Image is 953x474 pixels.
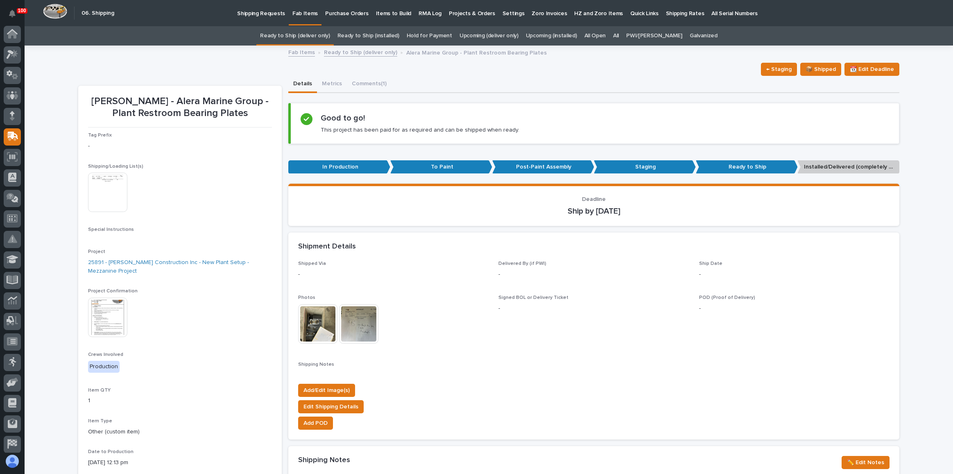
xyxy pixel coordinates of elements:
[88,352,123,357] span: Crews Involved
[390,160,492,174] p: To Paint
[844,63,899,76] button: 📆 Edit Deadline
[498,270,689,279] p: -
[406,48,547,57] p: Alera Marine Group - Plant Restroom Bearing Plates
[288,160,390,174] p: In Production
[324,47,397,57] a: Ready to Ship (deliver only)
[81,10,114,17] h2: 06. Shipping
[298,362,334,367] span: Shipping Notes
[696,160,798,174] p: Ready to Ship
[43,4,67,19] img: Workspace Logo
[842,456,890,469] button: ✏️ Edit Notes
[88,142,272,150] p: -
[317,76,347,93] button: Metrics
[4,5,21,22] button: Notifications
[88,458,272,467] p: [DATE] 12:13 pm
[582,196,606,202] span: Deadline
[298,270,489,279] p: -
[303,418,328,428] span: Add POD
[797,160,899,174] p: Installed/Delivered (completely done)
[88,249,105,254] span: Project
[699,270,890,279] p: -
[347,76,392,93] button: Comments (1)
[690,26,718,46] a: Galvanized
[88,227,134,232] span: Special Instructions
[626,26,682,46] a: PWI/[PERSON_NAME]
[88,258,272,276] a: 25891 - [PERSON_NAME] Construction Inc - New Plant Setup - Mezzanine Project
[260,26,330,46] a: Ready to Ship (deliver only)
[498,261,546,266] span: Delivered By (if PWI)
[298,261,326,266] span: Shipped Via
[88,428,272,436] p: Other (custom item)
[88,361,120,373] div: Production
[613,26,619,46] a: All
[88,96,272,119] p: [PERSON_NAME] - Alera Marine Group - Plant Restroom Bearing Plates
[800,63,841,76] button: 📦 Shipped
[699,295,755,300] span: POD (Proof of Delivery)
[88,388,111,393] span: Item QTY
[4,453,21,470] button: users-avatar
[298,295,315,300] span: Photos
[761,63,797,76] button: ← Staging
[88,419,112,424] span: Item Type
[88,164,143,169] span: Shipping/Loading List(s)
[10,10,21,23] div: Notifications100
[337,26,399,46] a: Ready to Ship (installed)
[699,304,890,313] p: -
[298,456,350,465] h2: Shipping Notes
[321,126,519,134] p: This project has been paid for as required and can be shipped when ready.
[298,206,890,216] p: Ship by [DATE]
[88,289,138,294] span: Project Confirmation
[298,384,355,397] button: Add/Edit Image(s)
[584,26,606,46] a: All Open
[594,160,696,174] p: Staging
[18,8,26,14] p: 100
[498,295,568,300] span: Signed BOL or Delivery Ticket
[88,397,272,405] p: 1
[303,385,350,395] span: Add/Edit Image(s)
[298,242,356,251] h2: Shipment Details
[526,26,577,46] a: Upcoming (installed)
[303,402,358,412] span: Edit Shipping Details
[460,26,518,46] a: Upcoming (deliver only)
[298,400,364,413] button: Edit Shipping Details
[498,304,689,313] p: -
[88,449,134,454] span: Date to Production
[321,113,365,123] h2: Good to go!
[288,76,317,93] button: Details
[298,417,333,430] button: Add POD
[766,64,792,74] span: ← Staging
[88,133,112,138] span: Tag Prefix
[850,64,894,74] span: 📆 Edit Deadline
[288,47,315,57] a: Fab Items
[407,26,452,46] a: Hold for Payment
[699,261,722,266] span: Ship Date
[492,160,594,174] p: Post-Paint Assembly
[847,458,884,467] span: ✏️ Edit Notes
[806,64,836,74] span: 📦 Shipped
